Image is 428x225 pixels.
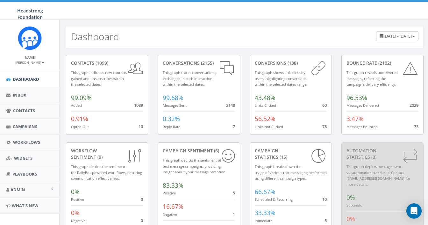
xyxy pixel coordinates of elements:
[255,164,327,181] small: This graph breaks down the usage of various text messaging performed using different campaign types.
[71,218,85,223] small: Negative
[71,94,92,102] span: 99.09%
[322,102,327,108] span: 60
[200,60,214,66] span: (2155)
[96,154,103,160] span: (0)
[12,203,39,208] span: What's New
[71,124,89,129] small: Opted Out
[71,209,80,217] span: 0%
[255,115,275,123] span: 56.52%
[141,218,143,223] span: 0
[286,60,298,66] span: (138)
[18,26,42,50] img: Rally_platform_Icon_1.png
[255,197,293,202] small: Scheduled & Recurring
[163,115,180,123] span: 0.32%
[163,148,235,154] div: Campaign Sentiment
[255,148,327,160] div: Campaign Statistics
[255,209,275,217] span: 33.33%
[11,187,25,192] span: Admin
[163,212,177,217] small: Negative
[71,115,88,123] span: 0.91%
[71,60,143,66] div: contacts
[406,203,422,219] div: Open Intercom Messenger
[278,154,287,160] span: (15)
[255,188,275,196] span: 66.67%
[71,164,142,181] small: This graph depicts the sentiment for RallyBot-powered workflows, ensuring communication effective...
[71,197,84,202] small: Positive
[13,139,40,145] span: Workflows
[13,76,39,82] span: Dashboard
[233,124,235,129] span: 7
[255,218,272,223] small: Immediate
[71,148,143,160] div: Workflow Sentiment
[322,124,327,129] span: 78
[233,190,235,196] span: 5
[163,191,176,195] small: Positive
[13,108,35,113] span: Contacts
[325,218,327,223] span: 5
[13,92,26,98] span: Inbox
[255,103,276,108] small: Links Clicked
[94,60,108,66] span: (1099)
[233,211,235,217] span: 1
[163,158,226,174] small: This graph depicts the sentiment of text message campaigns, providing insight about your message ...
[346,164,410,187] small: This graph depicts messages sent via automation standards. Contact [EMAIL_ADDRESS][DOMAIN_NAME] f...
[141,196,143,202] span: 0
[12,171,37,177] span: Playbooks
[346,148,418,160] div: Automation Statistics
[255,124,283,129] small: Links Not Clicked
[163,103,187,108] small: Messages Sent
[370,154,376,160] span: (0)
[346,215,355,223] span: 0%
[346,193,355,202] span: 0%
[346,94,367,102] span: 96.53%
[71,103,82,108] small: Added
[346,124,378,129] small: Messages Bounced
[14,155,32,161] span: Widgets
[15,59,44,65] a: [PERSON_NAME]
[163,70,216,87] small: This graph tracks conversations, exchanged in each interaction within the selected dates.
[255,94,275,102] span: 43.48%
[163,60,235,66] div: conversations
[346,103,379,108] small: Messages Delivered
[322,196,327,202] span: 10
[416,202,418,208] span: 0
[163,202,183,211] span: 16.67%
[255,60,327,66] div: conversions
[71,70,127,87] small: This graph indicates new contacts gained and unsubscribes within the selected dates.
[163,94,183,102] span: 99.68%
[15,60,44,65] small: [PERSON_NAME]
[377,60,391,66] span: (2102)
[213,148,219,154] span: (6)
[346,70,398,87] small: This graph reveals undelivered messages, reflecting the campaign's delivery efficiency.
[163,181,183,190] span: 83.33%
[255,70,307,87] small: This graph shows link clicks by users, highlighting conversions within the selected dates range.
[414,124,418,129] span: 73
[346,115,364,123] span: 3.47%
[163,124,180,129] small: Reply Rate
[71,31,119,42] h2: Dashboard
[17,8,43,20] span: Headstrong Foundation
[346,203,363,207] small: Successful
[25,55,35,60] small: Name
[384,33,412,39] span: [DATE] - [DATE]
[410,102,418,108] span: 2029
[134,102,143,108] span: 1089
[346,60,418,66] div: Bounce Rate
[226,102,235,108] span: 2148
[71,188,80,196] span: 0%
[13,124,37,129] span: Campaigns
[139,124,143,129] span: 10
